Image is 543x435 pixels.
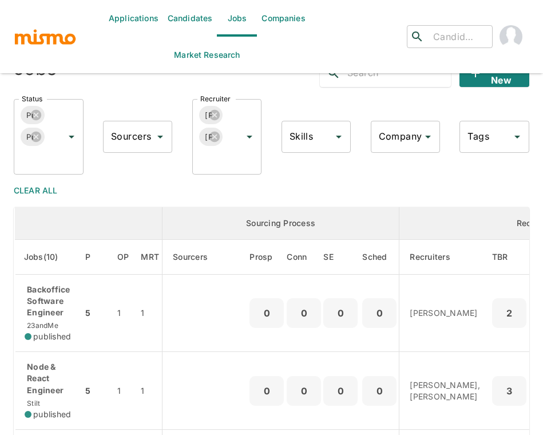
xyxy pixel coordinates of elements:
[367,305,392,321] p: 0
[33,331,71,342] span: published
[489,239,529,274] th: To Be Reviewed
[108,239,138,274] th: Open Positions
[497,383,522,399] p: 3
[14,185,57,195] span: Clear All
[14,28,77,45] img: logo
[331,129,347,145] button: Open
[138,352,162,430] td: 1
[108,274,138,352] td: 1
[291,383,316,399] p: 0
[420,129,436,145] button: Open
[21,128,45,146] div: Public
[200,94,231,104] label: Recruiter
[82,352,108,430] td: 5
[459,60,529,87] button: Add new
[410,379,480,402] p: [PERSON_NAME], [PERSON_NAME]
[367,383,392,399] p: 0
[162,239,250,274] th: Sourcers
[399,239,489,274] th: Recruiters
[19,109,33,122] span: Published
[254,305,279,321] p: 0
[291,305,316,321] p: 0
[328,383,353,399] p: 0
[410,307,480,319] p: [PERSON_NAME]
[138,239,162,274] th: Market Research Total
[169,37,244,73] a: Market Research
[347,64,451,82] input: Search
[429,29,487,45] input: Candidate search
[25,399,40,408] span: Stilt
[199,128,223,146] div: [PERSON_NAME]
[509,129,525,145] button: Open
[85,250,105,264] span: P
[320,60,347,87] button: search
[82,239,108,274] th: Priority
[21,106,45,124] div: Published
[199,106,223,124] div: [PERSON_NAME]
[254,383,279,399] p: 0
[497,305,522,321] p: 2
[152,129,168,145] button: Open
[360,239,399,274] th: Sched
[19,130,33,144] span: Public
[500,25,522,48] img: Carmen Vilachá
[25,321,58,330] span: 23andMe
[493,18,529,55] button: account of current user
[198,130,212,144] span: [PERSON_NAME]
[25,284,73,318] p: Backoffice Software Engineer
[22,94,42,104] label: Status
[287,239,321,274] th: Connections
[328,305,353,321] p: 0
[33,409,71,420] span: published
[241,129,257,145] button: Open
[108,352,138,430] td: 1
[24,250,73,264] span: Jobs(10)
[82,274,108,352] td: 5
[321,239,360,274] th: Sent Emails
[249,239,287,274] th: Prospects
[64,129,80,145] button: Open
[198,109,212,122] span: [PERSON_NAME]
[25,361,73,396] p: Node & React Engineer
[138,274,162,352] td: 1
[162,207,399,240] th: Sourcing Process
